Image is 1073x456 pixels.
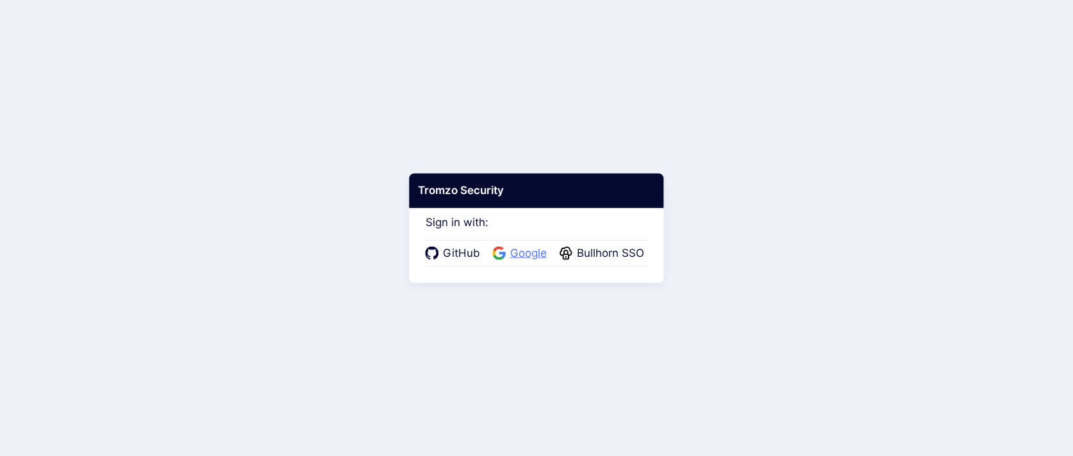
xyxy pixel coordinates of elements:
a: Bullhorn SSO [560,245,648,262]
div: Tromzo Security [409,174,663,208]
span: GitHub [439,245,484,262]
span: Google [506,245,551,262]
div: Sign in with: [426,199,648,266]
span: Bullhorn SSO [573,245,648,262]
a: GitHub [426,245,484,262]
a: Google [493,245,551,262]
